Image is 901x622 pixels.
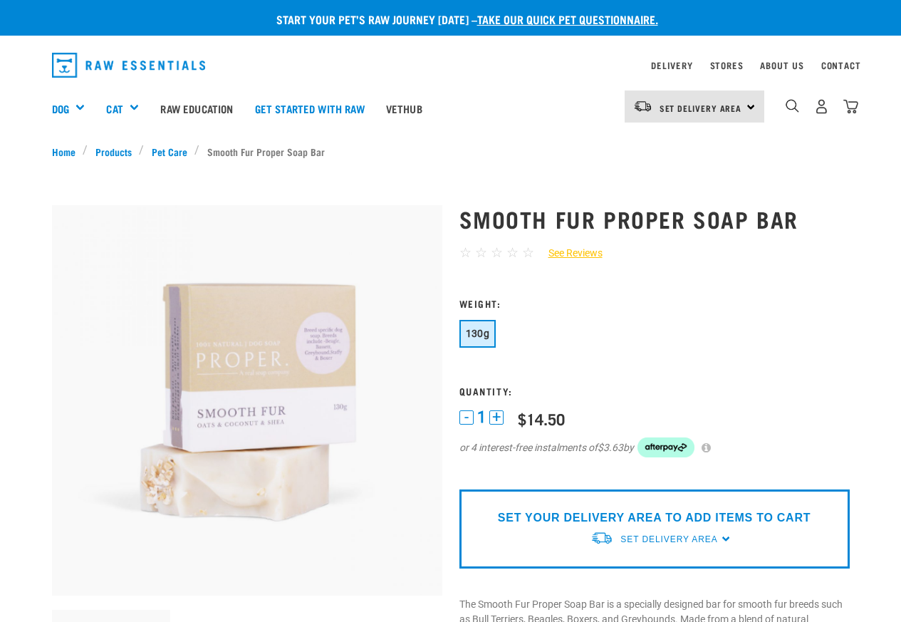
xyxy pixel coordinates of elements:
[590,531,613,546] img: van-moving.png
[475,244,487,261] span: ☆
[52,144,83,159] a: Home
[489,410,504,425] button: +
[477,16,658,22] a: take our quick pet questionnaire.
[491,244,503,261] span: ☆
[459,298,850,309] h3: Weight:
[498,509,811,527] p: SET YOUR DELIVERY AREA TO ADD ITEMS TO CART
[620,534,717,544] span: Set Delivery Area
[459,320,496,348] button: 130g
[637,437,694,457] img: Afterpay
[41,47,861,83] nav: dropdown navigation
[660,105,742,110] span: Set Delivery Area
[52,205,442,596] img: Smooth fur soap
[633,100,652,113] img: van-moving.png
[786,99,799,113] img: home-icon-1@2x.png
[710,63,744,68] a: Stores
[522,244,534,261] span: ☆
[88,144,139,159] a: Products
[375,80,433,137] a: Vethub
[459,244,472,261] span: ☆
[821,63,861,68] a: Contact
[52,144,850,159] nav: breadcrumbs
[244,80,375,137] a: Get started with Raw
[459,206,850,232] h1: Smooth Fur Proper Soap Bar
[534,246,603,261] a: See Reviews
[52,53,206,78] img: Raw Essentials Logo
[466,328,490,339] span: 130g
[144,144,194,159] a: Pet Care
[52,100,69,117] a: Dog
[651,63,692,68] a: Delivery
[598,440,623,455] span: $3.63
[477,410,486,425] span: 1
[814,99,829,114] img: user.png
[843,99,858,114] img: home-icon@2x.png
[459,437,850,457] div: or 4 interest-free instalments of by
[459,385,850,396] h3: Quantity:
[459,410,474,425] button: -
[518,410,565,427] div: $14.50
[760,63,803,68] a: About Us
[150,80,244,137] a: Raw Education
[506,244,519,261] span: ☆
[106,100,123,117] a: Cat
